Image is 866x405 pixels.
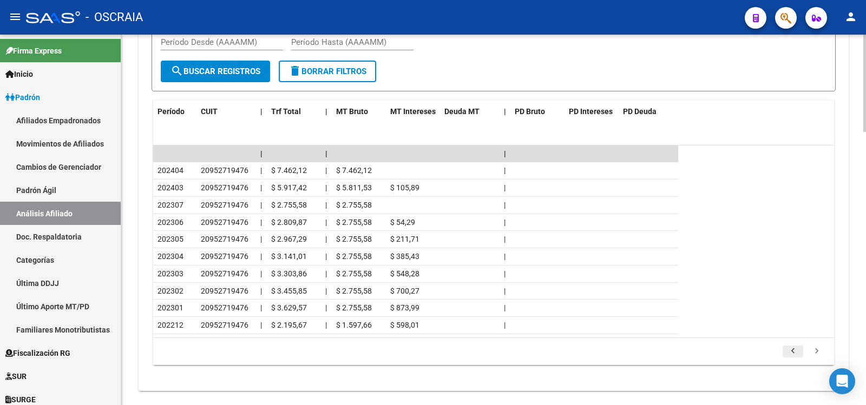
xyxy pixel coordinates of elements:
span: | [504,218,506,227]
span: $ 2.755,58 [336,287,372,295]
span: | [325,166,327,175]
a: go to next page [806,346,827,357]
span: 20952719476 [201,269,248,278]
mat-icon: search [170,64,183,77]
span: | [260,321,262,329]
span: | [504,149,506,158]
span: MT Intereses [390,107,436,116]
span: $ 2.755,58 [336,235,372,243]
span: | [504,107,506,116]
span: $ 7.462,12 [336,166,372,175]
span: $ 105,89 [390,183,419,192]
span: | [325,303,327,312]
span: $ 385,43 [390,252,419,261]
span: | [325,218,327,227]
datatable-header-cell: PD Deuda [619,100,678,123]
span: $ 3.455,85 [271,287,307,295]
span: | [325,269,327,278]
span: | [260,269,262,278]
span: | [504,303,506,312]
datatable-header-cell: MT Intereses [386,100,440,123]
span: PD Deuda [623,107,657,116]
datatable-header-cell: MT Bruto [332,100,386,123]
datatable-header-cell: | [500,100,510,123]
span: $ 2.195,67 [271,321,307,329]
span: | [504,321,506,329]
span: | [504,235,506,243]
span: | [260,303,262,312]
span: $ 2.809,87 [271,218,307,227]
span: $ 2.755,58 [271,201,307,209]
button: Borrar Filtros [279,61,376,82]
span: $ 2.967,29 [271,235,307,243]
span: | [260,235,262,243]
span: | [325,321,327,329]
span: 202305 [158,235,183,243]
span: $ 2.755,58 [336,303,372,312]
span: SUR [5,370,27,382]
span: 20952719476 [201,183,248,192]
span: | [504,201,506,209]
span: 202404 [158,166,183,175]
span: CUIT [201,107,218,116]
span: | [504,166,506,175]
span: | [325,183,327,192]
span: $ 548,28 [390,269,419,278]
span: $ 873,99 [390,303,419,312]
button: Buscar Registros [161,61,270,82]
span: | [260,252,262,261]
span: | [325,149,327,158]
span: MT Bruto [336,107,368,116]
span: | [325,252,327,261]
span: Padrón [5,91,40,103]
datatable-header-cell: PD Intereses [565,100,619,123]
span: 202302 [158,287,183,295]
span: Período [158,107,185,116]
datatable-header-cell: Trf Total [267,100,321,123]
span: $ 3.303,86 [271,269,307,278]
span: | [504,287,506,295]
span: 20952719476 [201,321,248,329]
datatable-header-cell: | [321,100,332,123]
span: Firma Express [5,45,62,57]
span: $ 1.597,66 [336,321,372,329]
span: $ 700,27 [390,287,419,295]
span: $ 2.755,58 [336,269,372,278]
div: Open Intercom Messenger [829,368,855,394]
span: PD Intereses [569,107,613,116]
span: PD Bruto [515,107,545,116]
span: Buscar Registros [170,67,260,76]
span: Inicio [5,68,33,80]
span: 20952719476 [201,166,248,175]
span: Trf Total [271,107,301,116]
datatable-header-cell: | [256,100,267,123]
a: go to previous page [783,346,803,357]
span: | [504,252,506,261]
mat-icon: person [844,10,857,23]
mat-icon: menu [9,10,22,23]
span: 20952719476 [201,252,248,261]
mat-icon: delete [288,64,301,77]
span: | [325,107,327,116]
span: | [260,201,262,209]
datatable-header-cell: Período [153,100,196,123]
span: Fiscalización RG [5,347,70,359]
span: | [504,183,506,192]
span: $ 7.462,12 [271,166,307,175]
span: $ 54,29 [390,218,415,227]
span: 202304 [158,252,183,261]
span: | [260,149,263,158]
datatable-header-cell: CUIT [196,100,256,123]
span: 20952719476 [201,218,248,227]
span: 202403 [158,183,183,192]
span: 202212 [158,321,183,329]
span: $ 3.629,57 [271,303,307,312]
span: 202306 [158,218,183,227]
span: - OSCRAIA [86,5,143,29]
span: 202307 [158,201,183,209]
span: $ 2.755,58 [336,252,372,261]
span: 20952719476 [201,287,248,295]
span: | [260,166,262,175]
span: $ 2.755,58 [336,218,372,227]
span: $ 3.141,01 [271,252,307,261]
